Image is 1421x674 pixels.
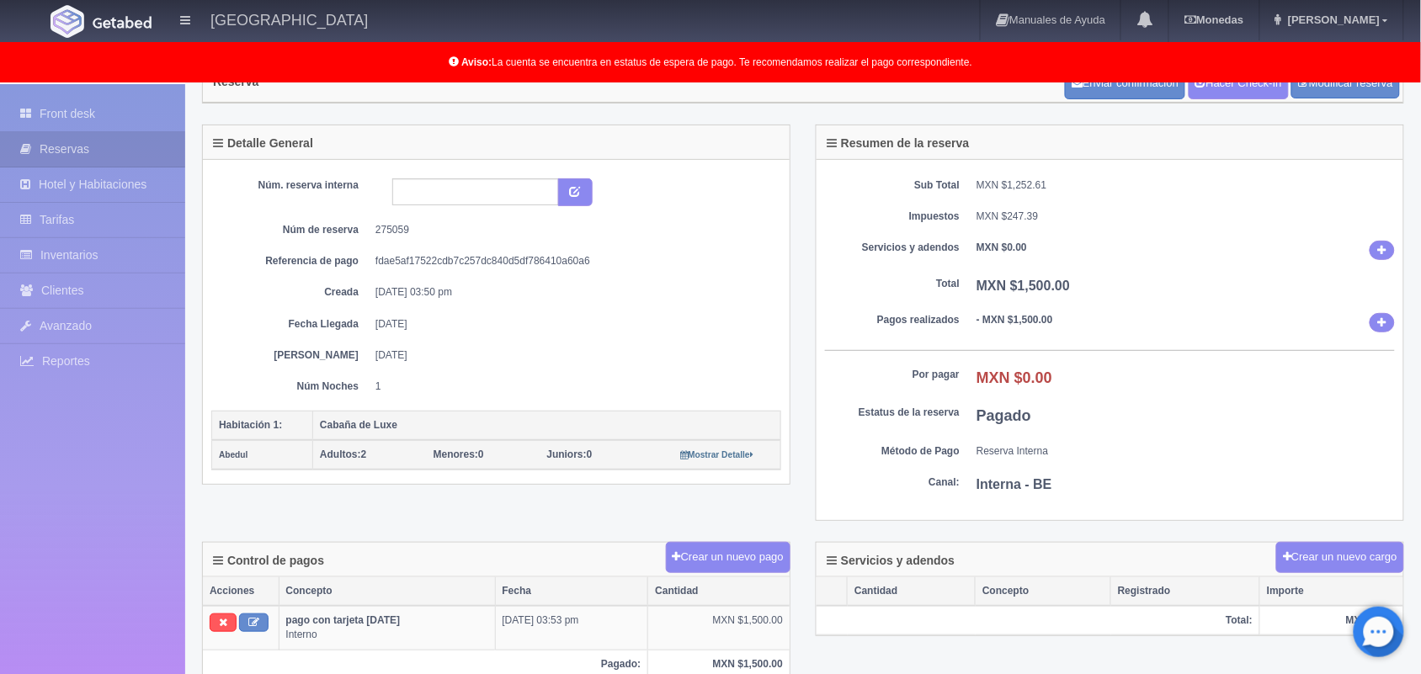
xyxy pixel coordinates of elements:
[848,577,976,606] th: Cantidad
[51,5,84,38] img: Getabed
[279,577,495,606] th: Concepto
[825,178,960,193] dt: Sub Total
[495,577,648,606] th: Fecha
[1284,13,1380,26] span: [PERSON_NAME]
[1189,67,1289,99] a: Hacer Check-In
[666,542,790,573] button: Crear un nuevo pago
[313,411,781,440] th: Cabaña de Luxe
[224,285,359,300] dt: Creada
[219,450,248,459] small: Abedul
[203,577,279,606] th: Acciones
[320,448,366,460] span: 2
[976,577,1111,606] th: Concepto
[648,606,790,650] td: MXN $1,500.00
[825,241,960,255] dt: Servicios y adendos
[977,314,1053,326] b: - MXN $1,500.00
[375,223,769,237] dd: 275059
[93,16,152,29] img: Getabed
[375,285,769,300] dd: [DATE] 03:50 pm
[224,348,359,363] dt: [PERSON_NAME]
[825,475,960,490] dt: Canal:
[977,241,1027,253] b: MXN $0.00
[224,254,359,268] dt: Referencia de pago
[825,277,960,291] dt: Total
[279,606,495,650] td: Interno
[224,178,359,193] dt: Núm. reserva interna
[1065,67,1185,99] button: Enviar confirmación
[825,210,960,224] dt: Impuestos
[375,348,769,363] dd: [DATE]
[648,577,790,606] th: Cantidad
[224,223,359,237] dt: Núm de reserva
[213,137,313,150] h4: Detalle General
[977,477,1052,491] b: Interna - BE
[434,448,484,460] span: 0
[547,448,593,460] span: 0
[1111,577,1260,606] th: Registrado
[680,448,753,460] a: Mostrar Detalle
[817,606,1260,635] th: Total:
[434,448,478,460] strong: Menores:
[1184,13,1243,26] b: Monedas
[1276,542,1404,573] button: Crear un nuevo cargo
[1260,577,1403,606] th: Importe
[547,448,587,460] strong: Juniors:
[1260,606,1403,635] th: MXN $0.00
[827,555,955,567] h4: Servicios y adendos
[977,210,1395,224] dd: MXN $247.39
[286,614,401,626] b: pago con tarjeta [DATE]
[977,178,1395,193] dd: MXN $1,252.61
[213,555,324,567] h4: Control de pagos
[825,444,960,459] dt: Método de Pago
[375,379,769,394] dd: 1
[825,406,960,420] dt: Estatus de la reserva
[210,8,368,29] h4: [GEOGRAPHIC_DATA]
[320,448,361,460] strong: Adultos:
[827,137,970,150] h4: Resumen de la reserva
[375,317,769,332] dd: [DATE]
[825,368,960,382] dt: Por pagar
[224,379,359,394] dt: Núm Noches
[219,419,282,431] b: Habitación 1:
[977,279,1070,293] b: MXN $1,500.00
[825,313,960,327] dt: Pagos realizados
[977,407,1031,424] b: Pagado
[495,606,648,650] td: [DATE] 03:53 pm
[375,254,769,268] dd: fdae5af17522cdb7c257dc840d5df786410a60a6
[977,444,1395,459] dd: Reserva Interna
[1291,68,1400,99] a: Modificar reserva
[461,56,492,68] b: Aviso:
[977,369,1052,386] b: MXN $0.00
[224,317,359,332] dt: Fecha Llegada
[680,450,753,459] small: Mostrar Detalle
